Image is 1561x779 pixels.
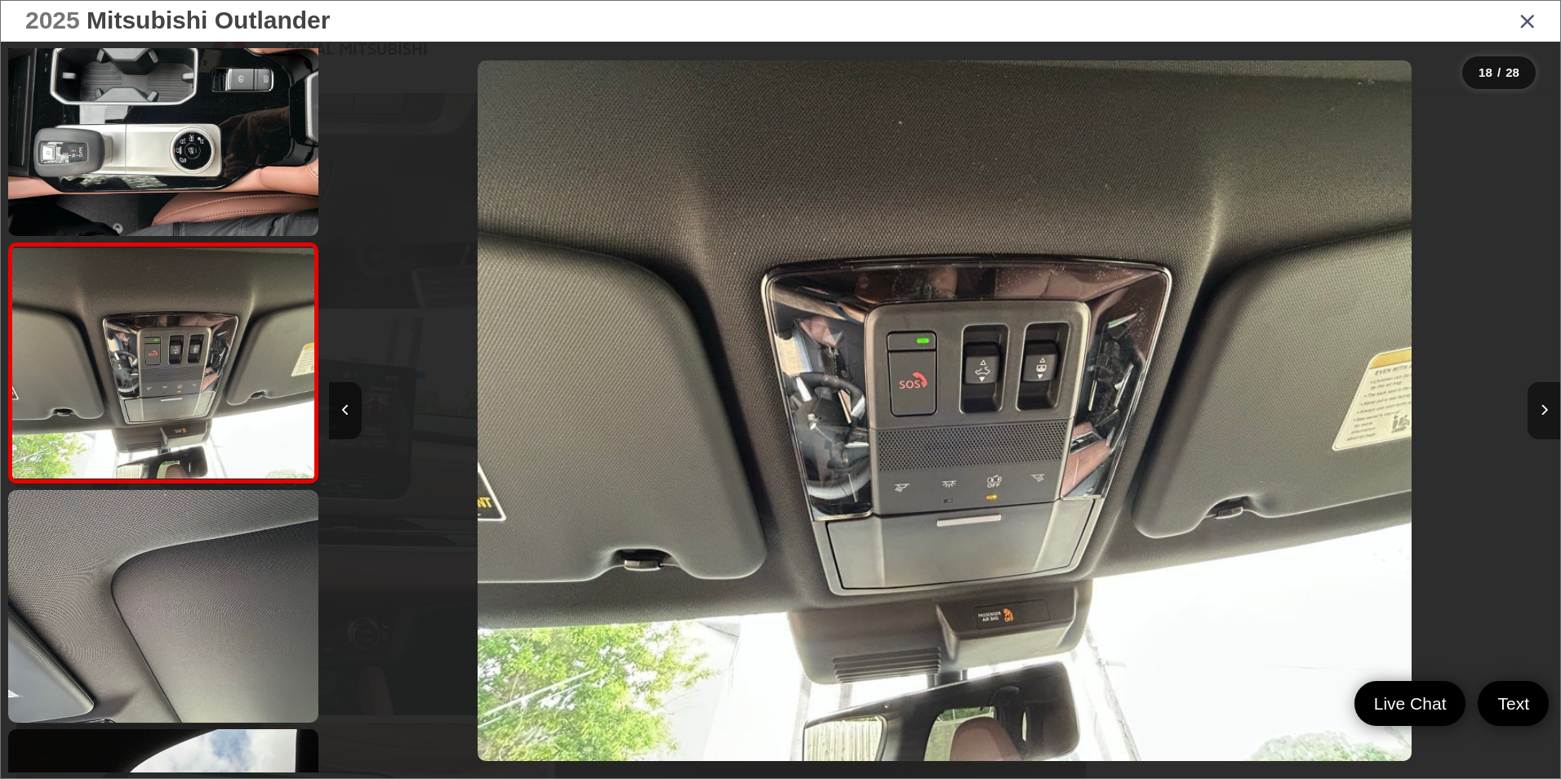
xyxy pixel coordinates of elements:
span: 18 [1479,65,1492,79]
span: Text [1489,692,1537,714]
span: 28 [1505,65,1519,79]
img: 2025 Mitsubishi Outlander SEL [5,1,322,238]
button: Previous image [329,382,362,439]
span: Live Chat [1366,692,1455,714]
span: / [1496,67,1502,78]
button: Next image [1528,382,1560,439]
a: Text [1478,681,1549,726]
span: Mitsubishi Outlander [87,7,330,33]
a: Live Chat [1354,681,1466,726]
i: Close gallery [1519,10,1536,31]
img: 2025 Mitsubishi Outlander SEL [9,247,317,479]
span: 2025 [25,7,80,33]
img: 2025 Mitsubishi Outlander SEL [478,60,1412,762]
div: 2025 Mitsubishi Outlander SEL 17 [329,60,1560,762]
